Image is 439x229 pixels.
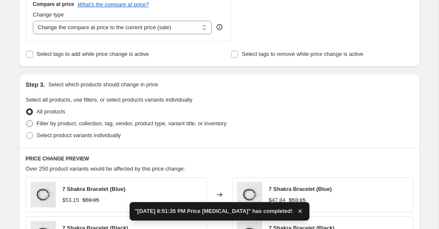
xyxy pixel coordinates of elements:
[26,155,413,162] h6: PRICE CHANGE PREVIEW
[37,51,149,57] span: Select tags to add while price change is active
[26,97,192,103] span: Select all products, use filters, or select products variants individually
[215,23,224,31] div: help
[269,196,286,204] div: $47.84
[78,1,149,8] button: What's the compare at price?
[242,51,363,57] span: Select tags to remove while price change is active
[37,108,65,115] span: All products
[62,196,79,204] div: $53.15
[26,166,185,172] span: Over 250 product variants would be affected by this price change:
[37,120,227,127] span: Filter by product, collection, tag, vendor, product type, variant title, or inventory
[237,182,262,207] img: 7-chakra-bracelet_925x_29219fd1-05f6-42be-ba87-953b4eb1e34e_80x.jpg
[289,196,306,204] strike: $53.15
[26,80,45,89] h2: Step 3.
[30,182,56,207] img: 7-chakra-bracelet_925x_29219fd1-05f6-42be-ba87-953b4eb1e34e_80x.jpg
[269,186,332,192] span: 7 Shakra Bracelet (Blue)
[82,196,99,204] strike: $59.05
[33,1,74,8] h3: Compare at price
[62,186,126,192] span: 7 Shakra Bracelet (Blue)
[37,132,121,138] span: Select product variants individually
[48,80,158,89] p: Select which products should change in price
[135,207,293,215] span: "[DATE] 8:51:35 PM Price [MEDICAL_DATA]" has completed!
[33,11,64,18] span: Change type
